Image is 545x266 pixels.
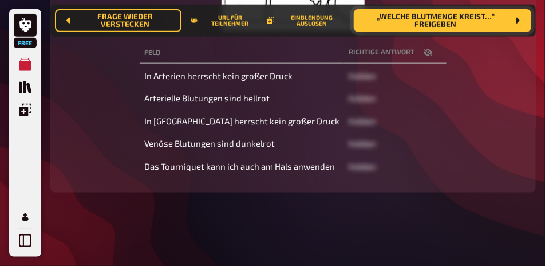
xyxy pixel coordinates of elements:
span: hidden [349,93,376,103]
span: hidden [349,116,376,126]
a: Quiz Sammlung [14,76,37,99]
span: hidden [349,71,376,81]
th: Feld [140,42,344,64]
td: Venöse Blutungen sind dunkelrot [140,134,344,154]
button: „Welche Blutmenge kreist…“ freigeben [354,9,531,32]
td: Das Tourniquet kann ich auch am Hals anwenden [140,157,344,177]
button: URL für Teilnehmer [191,15,258,27]
a: Einblendungen [14,99,37,122]
span: „Welche Blutmenge kreist…“ freigeben [363,13,508,29]
button: Frage wieder verstecken [55,9,181,32]
td: In Arterien herrscht kein großer Druck [140,66,344,87]
a: Meine Quizze [14,53,37,76]
button: Einblendung auslösen [267,15,345,27]
td: Arterielle Blutungen sind hellrot [140,88,344,109]
span: Free [15,40,35,46]
span: Frage wieder verstecken [78,13,172,29]
a: Mein Konto [14,206,37,229]
th: Richtige Antwort [344,42,447,64]
span: hidden [349,161,376,171]
td: In [GEOGRAPHIC_DATA] herrscht kein großer Druck [140,111,344,132]
span: hidden [349,138,376,148]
